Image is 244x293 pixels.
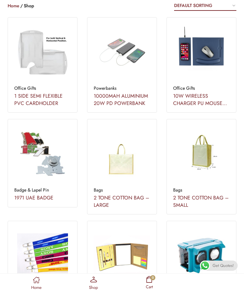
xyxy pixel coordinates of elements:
[14,85,36,91] a: Office Gifts
[173,187,182,193] a: Bags
[150,275,155,280] span: 0
[94,194,149,208] a: 2 TONE COTTON BAG – LARGE​
[146,276,155,289] a: 0 Cart
[16,278,57,290] a: Home
[8,3,19,9] a: Home
[73,278,114,290] a: Shop
[173,194,229,208] a: 2 TONE COTTON BAG – SMALL​
[146,285,153,289] span: Cart
[173,92,227,114] a: 10W WIRELESS CHARGER PU MOUSE PAD
[14,92,63,107] a: 1 SIDE SEMI FLEXIBLE PVC CARDHOLDER​
[94,187,103,193] a: Bags
[213,261,234,271] span: Get Quotes!
[16,285,57,290] span: Home
[14,194,53,201] a: 1971 UAE BADGE
[173,85,195,91] a: Office Gifts
[94,85,117,91] a: Powerbanks
[14,187,49,193] a: Badge & Lapel Pin
[19,2,34,10] li: Shop
[94,92,148,107] a: 10000MAH ALUMINIUM 20W PD POWERBANK
[73,285,114,290] span: Shop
